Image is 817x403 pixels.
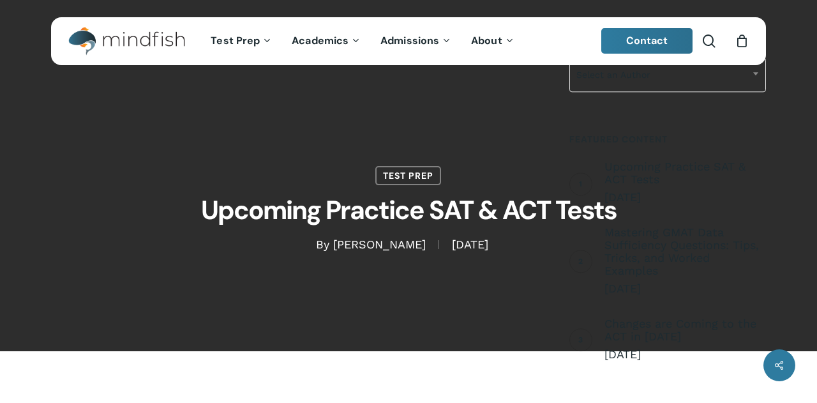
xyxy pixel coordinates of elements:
[282,36,371,47] a: Academics
[604,347,766,362] span: [DATE]
[626,34,668,47] span: Contact
[316,240,329,249] span: By
[333,238,426,251] a: [PERSON_NAME]
[604,317,766,362] a: Changes are Coming to the ACT in [DATE] [DATE]
[604,226,766,277] span: Mastering GMAT Data Sufficiency Questions: Tips, Tricks, and Worked Examples
[604,160,766,186] span: Upcoming Practice SAT & ACT Tests
[570,61,765,88] span: Select an Author
[380,34,439,47] span: Admissions
[51,17,766,65] header: Main Menu
[461,36,525,47] a: About
[471,34,502,47] span: About
[735,34,749,48] a: Cart
[604,281,766,296] span: [DATE]
[375,166,441,185] a: Test Prep
[438,240,501,249] span: [DATE]
[201,36,282,47] a: Test Prep
[292,34,349,47] span: Academics
[201,17,524,65] nav: Main Menu
[604,190,766,205] span: [DATE]
[89,185,728,237] h1: Upcoming Practice SAT & ACT Tests
[569,57,766,92] span: Select an Author
[569,128,766,151] h4: Featured Content
[211,34,260,47] span: Test Prep
[604,317,766,343] span: Changes are Coming to the ACT in [DATE]
[604,160,766,205] a: Upcoming Practice SAT & ACT Tests [DATE]
[604,226,766,296] a: Mastering GMAT Data Sufficiency Questions: Tips, Tricks, and Worked Examples [DATE]
[601,28,693,54] a: Contact
[371,36,461,47] a: Admissions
